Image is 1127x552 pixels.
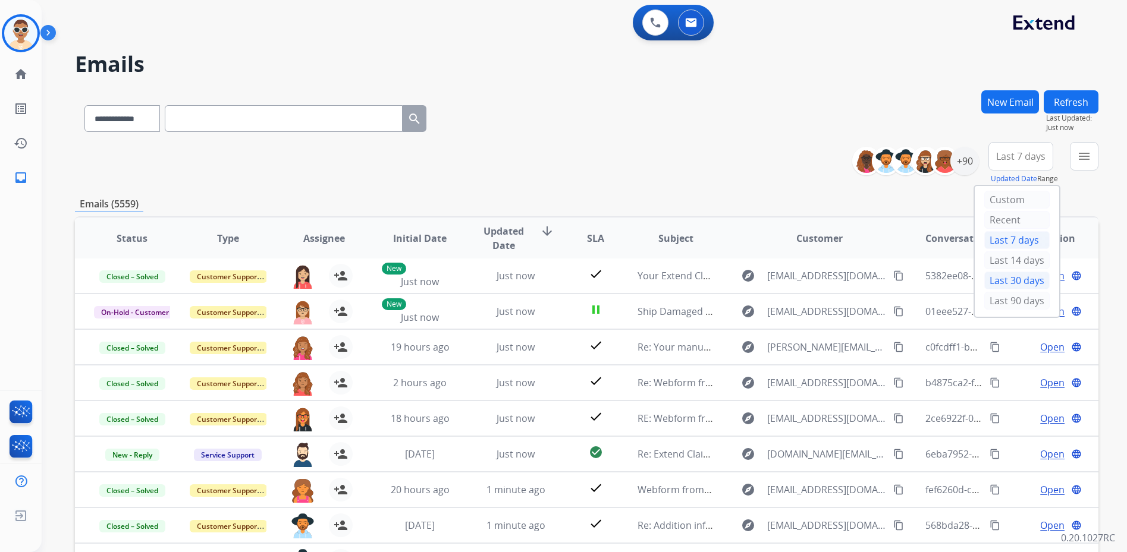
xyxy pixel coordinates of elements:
[334,269,348,283] mat-icon: person_add
[589,267,603,281] mat-icon: check
[638,269,720,282] span: Your Extend Claim
[589,445,603,459] mat-icon: check_circle
[984,211,1050,229] div: Recent
[486,483,545,496] span: 1 minute ago
[291,442,315,467] img: agent-avatar
[405,447,435,460] span: [DATE]
[741,376,755,390] mat-icon: explore
[1046,113,1098,123] span: Last Updated:
[405,519,435,532] span: [DATE]
[893,413,904,424] mat-icon: content_copy
[589,516,603,531] mat-icon: check
[893,484,904,495] mat-icon: content_copy
[925,305,1111,318] span: 01eee527-9b7c-4d9d-965d-20d26251ee56
[925,447,1107,460] span: 6eba7952-68fa-4543-a61a-803c3883d402
[1071,413,1082,424] mat-icon: language
[925,483,1097,496] span: fef6260d-cff9-41d8-be7e-06c9ec68f218
[1071,342,1082,352] mat-icon: language
[291,264,315,289] img: agent-avatar
[925,519,1110,532] span: 568bda28-1a3d-4e25-a819-587203e07579
[497,305,535,318] span: Just now
[950,147,979,175] div: +90
[75,52,1098,76] h2: Emails
[190,520,267,532] span: Customer Support
[981,90,1039,113] button: New Email
[638,412,923,425] span: RE: Webform from [EMAIL_ADDRESS][DOMAIN_NAME] on [DATE]
[1040,482,1065,497] span: Open
[925,231,1002,245] span: Conversation ID
[925,269,1100,282] span: 5382ee08-7ca8-40ef-86ae-f577ca29f707
[1071,270,1082,281] mat-icon: language
[99,377,165,390] span: Closed – Solved
[1044,90,1098,113] button: Refresh
[393,376,447,389] span: 2 hours ago
[194,449,262,461] span: Service Support
[638,305,742,318] span: Ship Damaged Product
[334,518,348,532] mat-icon: person_add
[990,342,1000,352] mat-icon: content_copy
[1040,518,1065,532] span: Open
[984,231,1050,249] div: Last 7 days
[14,67,28,81] mat-icon: home
[638,483,907,496] span: Webform from [EMAIL_ADDRESS][DOMAIN_NAME] on [DATE]
[14,171,28,185] mat-icon: inbox
[99,270,165,283] span: Closed – Solved
[334,411,348,425] mat-icon: person_add
[1040,411,1065,425] span: Open
[497,376,535,389] span: Just now
[1040,447,1065,461] span: Open
[190,306,267,318] span: Customer Support
[741,269,755,283] mat-icon: explore
[925,412,1106,425] span: 2ce6922f-07a1-4e6c-b1c8-7384ba095787
[291,299,315,324] img: agent-avatar
[291,335,315,360] img: agent-avatar
[486,519,545,532] span: 1 minute ago
[14,102,28,116] mat-icon: list_alt
[767,269,887,283] span: [EMAIL_ADDRESS][DOMAIN_NAME]
[796,231,843,245] span: Customer
[190,413,267,425] span: Customer Support
[382,298,406,310] p: New
[1061,531,1115,545] p: 0.20.1027RC
[741,340,755,354] mat-icon: explore
[1040,376,1065,390] span: Open
[303,231,345,245] span: Assignee
[401,311,439,324] span: Just now
[741,482,755,497] mat-icon: explore
[991,174,1037,184] button: Updated Date
[217,231,239,245] span: Type
[393,231,447,245] span: Initial Date
[990,484,1000,495] mat-icon: content_copy
[990,449,1000,459] mat-icon: content_copy
[190,342,267,354] span: Customer Support
[497,340,535,354] span: Just now
[589,302,603,317] mat-icon: pause
[1071,377,1082,388] mat-icon: language
[190,484,267,497] span: Customer Support
[291,371,315,396] img: agent-avatar
[589,338,603,352] mat-icon: check
[984,272,1050,289] div: Last 30 days
[990,520,1000,531] mat-icon: content_copy
[984,251,1050,269] div: Last 14 days
[984,191,1050,209] div: Custom
[990,377,1000,388] mat-icon: content_copy
[741,518,755,532] mat-icon: explore
[478,224,530,253] span: Updated Date
[1046,123,1098,133] span: Just now
[1071,306,1082,317] mat-icon: language
[1040,340,1065,354] span: Open
[117,231,147,245] span: Status
[391,483,450,496] span: 20 hours ago
[497,412,535,425] span: Just now
[767,304,887,318] span: [EMAIL_ADDRESS][DOMAIN_NAME]
[767,411,887,425] span: [EMAIL_ADDRESS][DOMAIN_NAME]
[14,136,28,150] mat-icon: history
[767,376,887,390] span: [EMAIL_ADDRESS][DOMAIN_NAME]
[401,275,439,288] span: Just now
[540,224,554,238] mat-icon: arrow_downward
[893,520,904,531] mat-icon: content_copy
[334,447,348,461] mat-icon: person_add
[391,412,450,425] span: 18 hours ago
[497,269,535,282] span: Just now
